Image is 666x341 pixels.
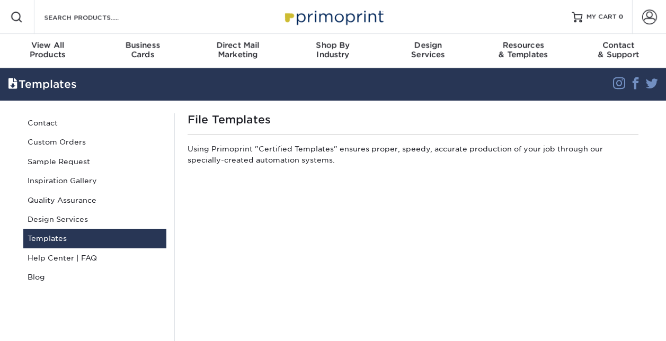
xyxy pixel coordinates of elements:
a: BusinessCards [95,34,191,68]
a: Contact& Support [571,34,666,68]
div: Services [380,40,476,59]
span: MY CART [587,13,617,22]
span: Resources [476,40,571,50]
a: Help Center | FAQ [23,248,166,267]
a: Shop ByIndustry [286,34,381,68]
a: Direct MailMarketing [190,34,286,68]
span: Design [380,40,476,50]
input: SEARCH PRODUCTS..... [43,11,146,23]
h1: File Templates [188,113,638,126]
span: Contact [571,40,666,50]
a: Templates [23,229,166,248]
a: Resources& Templates [476,34,571,68]
a: Inspiration Gallery [23,171,166,190]
span: Shop By [286,40,381,50]
a: Quality Assurance [23,191,166,210]
p: Using Primoprint "Certified Templates" ensures proper, speedy, accurate production of your job th... [188,143,638,169]
a: Design Services [23,210,166,229]
a: Contact [23,113,166,132]
a: Sample Request [23,152,166,171]
div: Industry [286,40,381,59]
div: & Support [571,40,666,59]
span: Direct Mail [190,40,286,50]
a: Custom Orders [23,132,166,151]
div: Cards [95,40,191,59]
span: 0 [619,13,624,21]
a: DesignServices [380,34,476,68]
span: Business [95,40,191,50]
a: Blog [23,267,166,286]
img: Primoprint [280,5,386,28]
div: & Templates [476,40,571,59]
div: Marketing [190,40,286,59]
